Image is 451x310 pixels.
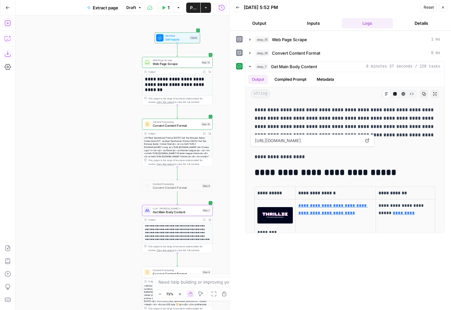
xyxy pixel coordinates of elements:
div: Output [148,218,200,222]
div: This output is too large & has been abbreviated for review. to view the full content. [148,97,210,104]
span: [URL][DOMAIN_NAME] [254,135,362,146]
span: 0 ms [431,50,440,56]
span: Content Processing [153,120,199,124]
div: This output is too large & has been abbreviated for review. to view the full content. [148,245,210,252]
div: Step 15 [201,60,211,65]
button: Publish [186,3,200,13]
span: step_15 [255,36,269,43]
g: Edge from step_7 to step_8 [177,253,178,266]
div: 8 minutes 37 seconds / 228 tasks [245,72,444,233]
button: Details [396,18,447,28]
span: Web Page Scrape [153,59,199,62]
span: Convert Content Format [153,185,200,190]
span: Content Processing [153,268,200,272]
g: Edge from step_16 to step_6 [177,167,178,180]
div: Inputs [190,36,198,40]
span: step_7 [255,63,268,70]
g: Edge from step_15 to step_16 [177,105,178,118]
span: Workflow [165,34,188,38]
div: Step 7 [202,208,211,213]
button: Inputs [288,18,339,28]
button: Compiled Prompt [271,75,310,84]
g: Edge from step_6 to step_7 [177,191,178,205]
div: Output [148,132,200,135]
button: Reset [421,3,437,12]
div: Output [148,70,200,73]
g: Edge from start to step_15 [177,43,178,57]
span: Content Processing [153,182,200,186]
span: LLM · [PERSON_NAME] 4 [153,206,200,210]
span: Extract page [93,5,118,11]
span: Copy the output [157,249,174,251]
span: Convert Content Format [153,123,199,128]
div: Output [148,280,200,283]
span: Reset [424,5,434,10]
span: Copy the output [157,162,174,165]
img: o3r9yhbrn24ooq0tey3lueqptmfj [145,122,149,126]
span: Get Main Body Content [271,63,317,70]
img: o3r9yhbrn24ooq0tey3lueqptmfj [145,184,149,188]
div: WorkflowSet InputsInputs [142,32,213,43]
span: Convert Content Format [153,271,200,276]
span: 8 minutes 37 seconds / 228 tasks [366,64,440,69]
span: Set Inputs [165,37,188,42]
span: step_16 [255,50,269,56]
div: Step 16 [201,122,211,126]
img: o3r9yhbrn24ooq0tey3lueqptmfj [145,270,149,274]
span: Get Main Body Content [153,210,200,214]
span: 1 ms [431,37,440,42]
span: Draft [126,5,136,11]
div: Content ProcessingConvert Content FormatStep 16Output<h1>Best Sportsbook Promos [DATE]: Get Top B... [142,119,213,167]
button: Output [234,18,285,28]
button: Metadata [313,75,338,84]
button: Test Workflow [158,3,173,13]
span: Web Page Scrape [272,36,307,43]
span: Web Page Scrape [153,62,199,66]
span: string [251,90,270,98]
button: 8 minutes 37 seconds / 228 tasks [245,61,444,72]
div: Step 8 [202,270,211,274]
button: 0 ms [245,48,444,58]
button: Output [248,75,268,84]
div: This output is too large & has been abbreviated for review. to view the full content. [148,159,210,166]
button: Logs [342,18,393,28]
button: Extract page [83,3,122,13]
span: Copy the output [157,101,174,103]
span: 71% [166,291,173,296]
button: Draft [123,4,145,12]
span: Publish [190,5,197,11]
div: Step 6 [202,184,211,188]
span: Convert Content Format [272,50,320,56]
div: Content ProcessingConvert Content FormatStep 6 [142,180,213,191]
span: Test Workflow [168,5,169,11]
button: 1 ms [245,34,444,45]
